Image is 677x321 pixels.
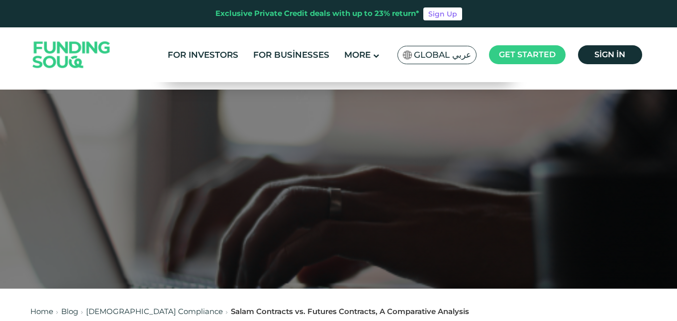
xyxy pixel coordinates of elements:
[30,307,53,316] a: Home
[165,47,241,63] a: For Investors
[215,8,419,19] div: Exclusive Private Credit deals with up to 23% return*
[414,49,471,61] span: Global عربي
[578,45,642,64] a: Sign in
[499,50,556,59] span: Get started
[423,7,462,20] a: Sign Up
[23,30,120,80] img: Logo
[594,50,625,59] span: Sign in
[403,51,412,59] img: Güney Afrika Bayrağı
[231,306,469,318] div: Salam Contracts vs. Futures Contracts, A Comparative Analysis
[86,307,223,316] a: [DEMOGRAPHIC_DATA] Compliance
[251,47,332,63] a: For Businesses
[344,50,371,60] span: More
[61,307,78,316] a: Blog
